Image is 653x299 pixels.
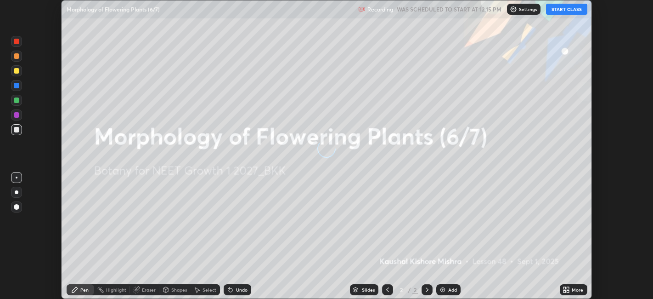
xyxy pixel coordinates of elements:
[203,287,216,292] div: Select
[67,6,160,13] p: Morphology of Flowering Plants (6/7)
[397,287,406,293] div: 2
[142,287,156,292] div: Eraser
[546,4,587,15] button: START CLASS
[408,287,411,293] div: /
[519,7,537,11] p: Settings
[236,287,248,292] div: Undo
[80,287,89,292] div: Pen
[510,6,517,13] img: class-settings-icons
[439,286,446,293] img: add-slide-button
[397,5,501,13] h5: WAS SCHEDULED TO START AT 12:15 PM
[171,287,187,292] div: Shapes
[448,287,457,292] div: Add
[358,6,366,13] img: recording.375f2c34.svg
[367,6,393,13] p: Recording
[412,286,418,294] div: 2
[362,287,375,292] div: Slides
[106,287,126,292] div: Highlight
[572,287,583,292] div: More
